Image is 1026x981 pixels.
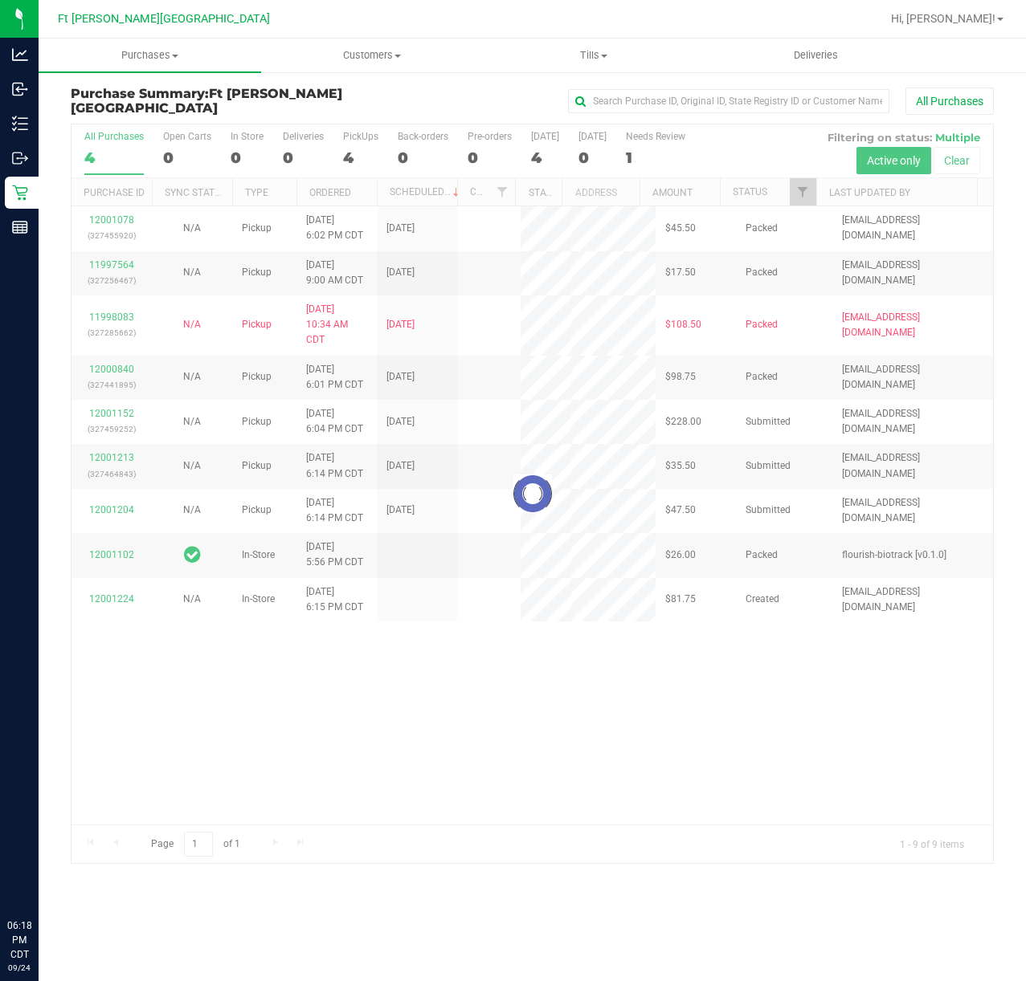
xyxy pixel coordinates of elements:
inline-svg: Reports [12,219,28,235]
inline-svg: Inventory [12,116,28,132]
span: Ft [PERSON_NAME][GEOGRAPHIC_DATA] [71,86,342,116]
a: Customers [261,39,484,72]
a: Deliveries [705,39,928,72]
p: 09/24 [7,962,31,974]
h3: Purchase Summary: [71,87,378,115]
inline-svg: Outbound [12,150,28,166]
input: Search Purchase ID, Original ID, State Registry ID or Customer Name... [568,89,889,113]
span: Tills [484,48,705,63]
inline-svg: Inbound [12,81,28,97]
span: Purchases [39,48,261,63]
inline-svg: Retail [12,185,28,201]
span: Ft [PERSON_NAME][GEOGRAPHIC_DATA] [58,12,270,26]
span: Hi, [PERSON_NAME]! [891,12,995,25]
a: Purchases [39,39,261,72]
inline-svg: Analytics [12,47,28,63]
span: Deliveries [772,48,860,63]
p: 06:18 PM CDT [7,918,31,962]
a: Tills [483,39,705,72]
span: Customers [262,48,483,63]
iframe: Resource center [16,853,64,901]
button: All Purchases [905,88,994,115]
